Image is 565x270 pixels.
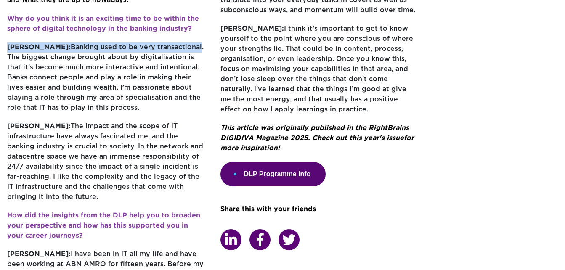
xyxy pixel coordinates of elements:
strong: [PERSON_NAME]: [7,44,71,50]
a: Check out this year's issue [312,135,404,141]
strong: for more inspiration! [220,135,414,151]
strong: This article was originally published in the RightBrains DIGIDIVA Magazine 2025. [220,125,409,141]
strong: How did the insights from the DLP help you to broaden your perspective and how has this supported... [7,212,200,239]
span: Share this with your friends [220,206,316,212]
strong: Why do you think it is an exciting time to be within the sphere of digital technology in the bank... [7,16,199,32]
strong: [PERSON_NAME]: [7,251,71,257]
a: DLP Programme Info [220,162,326,186]
p: Banking used to be very transactional. The biggest change brought about by digitalisation is that... [7,42,204,122]
strong: [PERSON_NAME]: [7,123,71,130]
strong: [PERSON_NAME]: [220,26,284,32]
p: I think it’s important to get to know yourself to the point where you are conscious of where your... [220,24,417,123]
p: The impact and the scope of IT infrastructure have always fascinated me, and the banking industry... [7,122,204,211]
